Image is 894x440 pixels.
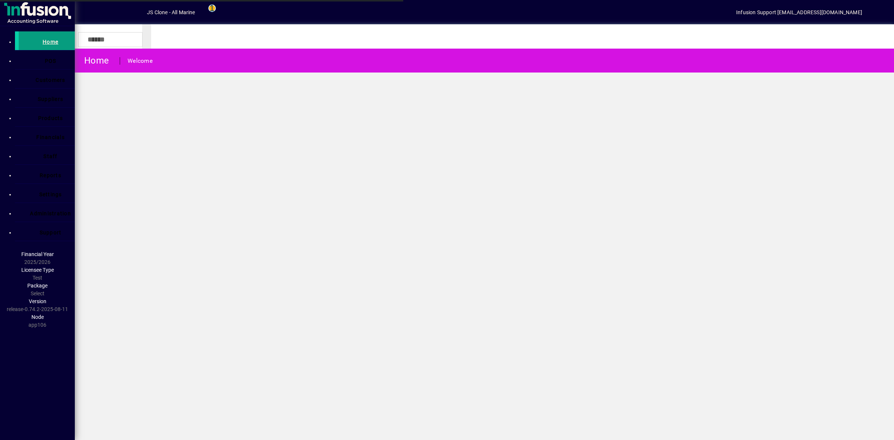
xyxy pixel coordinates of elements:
[31,314,44,320] span: Node
[43,153,57,159] span: Staff
[19,165,75,184] a: Reports
[147,6,195,18] div: JS Clone - All Marine
[36,77,65,83] span: Customers
[19,203,75,222] a: Administration
[15,31,75,50] a: Home
[39,191,62,197] span: Settings
[30,210,71,216] span: Administration
[870,1,885,26] a: Knowledge Base
[19,146,75,164] a: Staff
[45,58,56,64] span: POS
[27,283,48,289] span: Package
[736,6,862,18] div: Infusion Support [EMAIL_ADDRESS][DOMAIN_NAME]
[19,127,75,145] a: Financials
[40,172,61,178] span: Reports
[123,6,147,19] button: Profile
[38,96,63,102] span: Suppliers
[40,230,62,236] span: Support
[19,184,75,203] a: Settings
[43,39,58,45] span: Home
[29,298,46,304] span: Version
[19,108,75,126] a: Products
[19,222,75,241] a: Support
[38,115,63,121] span: Products
[36,134,65,140] span: Financials
[19,50,75,69] a: POS
[80,55,112,67] div: Home
[21,267,54,273] span: Licensee Type
[99,6,123,19] button: Add
[19,70,75,88] a: Customers
[21,251,54,257] span: Financial Year
[128,55,153,67] div: Welcome
[19,89,75,107] a: Suppliers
